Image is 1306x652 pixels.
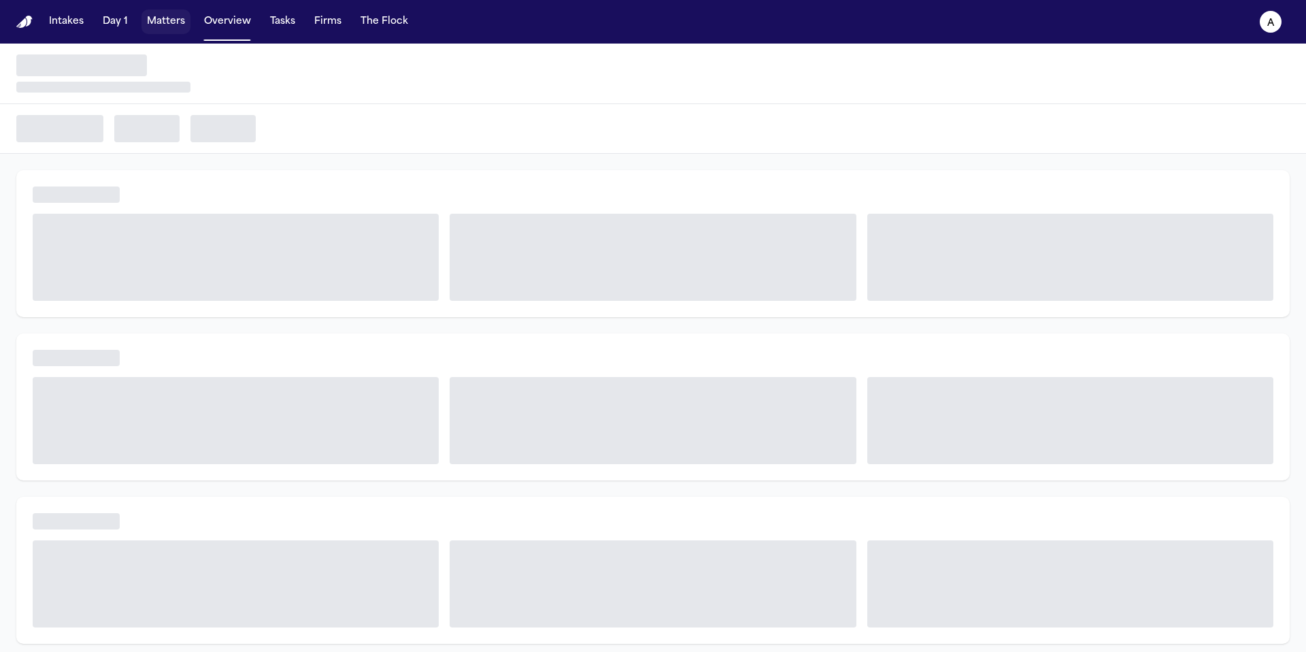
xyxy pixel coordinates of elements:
a: Home [16,16,33,29]
button: Overview [199,10,256,34]
button: Intakes [44,10,89,34]
button: Matters [141,10,190,34]
button: Tasks [265,10,301,34]
img: Finch Logo [16,16,33,29]
button: Firms [309,10,347,34]
button: The Flock [355,10,414,34]
button: Day 1 [97,10,133,34]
